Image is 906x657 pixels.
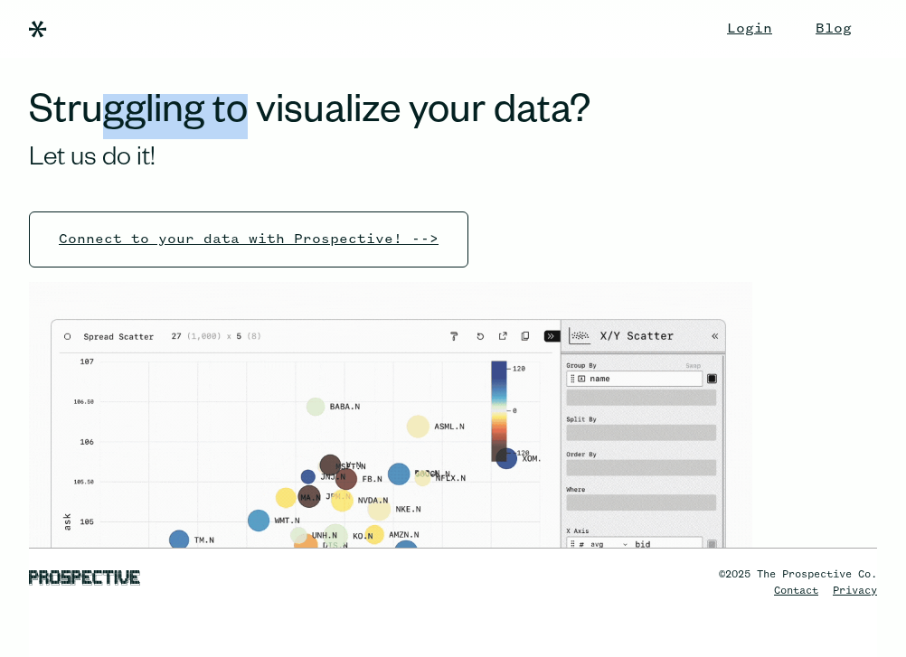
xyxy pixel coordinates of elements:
[774,586,818,596] a: Contact
[44,212,453,267] div: Connect to your data with Prospective! -->
[29,211,468,267] a: Connect to your data with Prospective! -->
[29,139,738,183] h1: Let us do it!
[833,586,877,596] a: Privacy
[719,567,877,583] div: ©2025 The Prospective Co.
[29,94,738,139] h1: Struggling to visualize your data?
